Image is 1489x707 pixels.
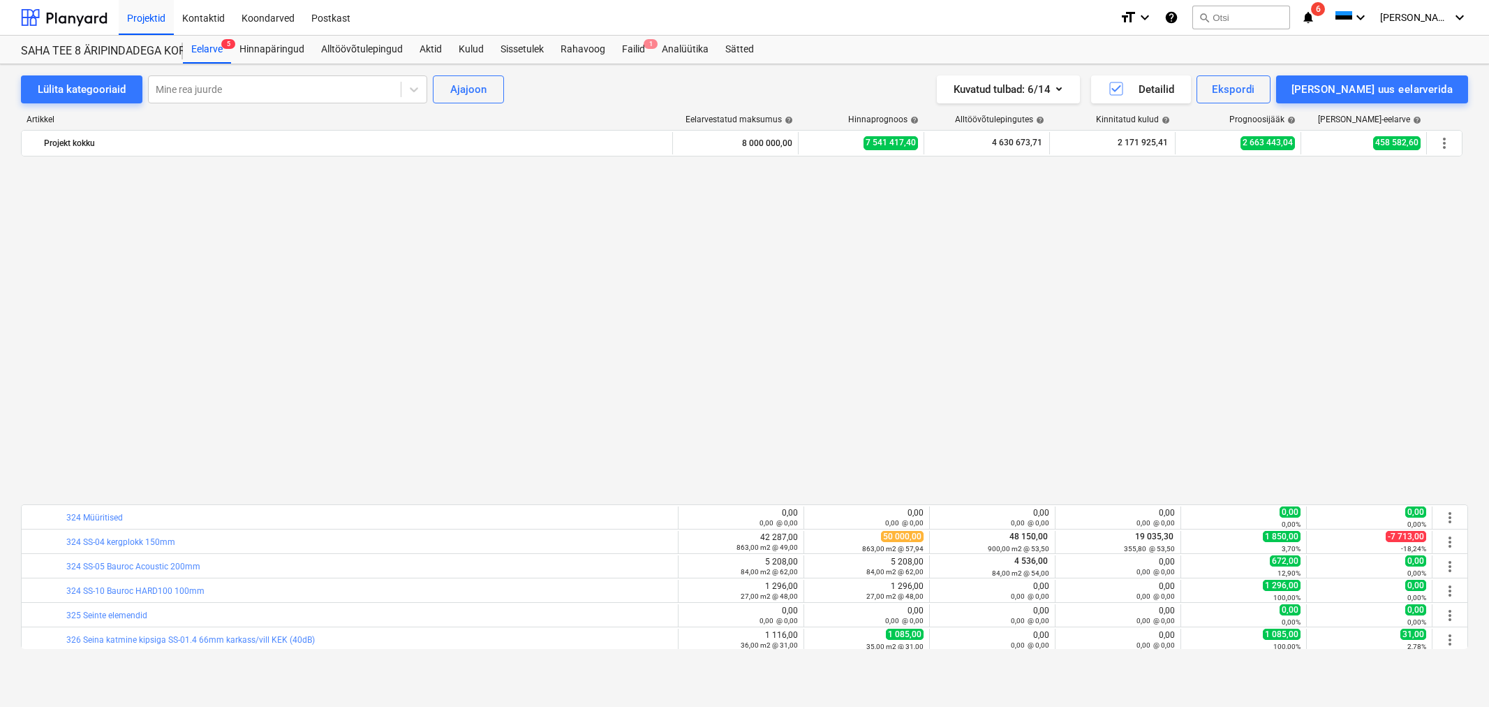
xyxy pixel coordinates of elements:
span: 2 171 925,41 [1116,137,1169,149]
span: 1 085,00 [886,629,924,640]
iframe: Chat Widget [1419,640,1489,707]
div: 0,00 [1061,557,1175,576]
span: 6 [1311,2,1325,16]
div: Ajajoon [450,80,487,99]
button: Kuvatud tulbad:6/14 [937,75,1080,103]
div: [PERSON_NAME] uus eelarverida [1291,80,1453,99]
span: help [782,116,793,124]
a: Analüütika [653,36,717,64]
small: 900,00 m2 @ 53,50 [988,545,1049,553]
small: 0,00 @ 0,00 [885,519,924,527]
small: -18,24% [1401,545,1426,553]
small: 27,00 m2 @ 48,00 [866,592,924,600]
span: 458 582,60 [1373,136,1421,150]
span: 0,00 [1405,580,1426,591]
button: Ekspordi [1197,75,1270,103]
span: 0,00 [1405,604,1426,615]
small: 0,00 @ 0,00 [760,519,798,527]
a: Failid1 [614,36,653,64]
div: Detailid [1108,80,1174,99]
span: help [1159,116,1170,124]
div: 0,00 [810,606,924,625]
div: Ekspordi [1212,80,1254,99]
div: Kulud [450,36,492,64]
span: Rohkem tegevusi [1436,135,1453,152]
i: notifications [1301,9,1315,26]
span: help [1284,116,1296,124]
a: Sissetulek [492,36,552,64]
div: Alltöövõtulepingutes [955,115,1044,124]
div: 0,00 [810,508,924,527]
span: 5 [221,39,235,49]
i: Abikeskus [1164,9,1178,26]
span: help [1033,116,1044,124]
small: 0,00 @ 0,00 [1011,617,1049,625]
span: 2 663 443,04 [1240,136,1295,150]
i: keyboard_arrow_down [1451,9,1468,26]
a: 324 SS-05 Bauroc Acoustic 200mm [66,562,200,571]
small: 0,00 @ 0,00 [1136,641,1175,649]
span: search [1199,12,1210,23]
span: help [1410,116,1421,124]
div: Alltöövõtulepingud [313,36,411,64]
a: Hinnapäringud [231,36,313,64]
span: 7 541 417,40 [864,136,918,150]
div: Projekt kokku [44,132,667,154]
span: Rohkem tegevusi [1442,534,1458,551]
span: Rohkem tegevusi [1442,632,1458,648]
div: Eelarvestatud maksumus [686,115,793,124]
small: 0,00% [1407,569,1426,577]
small: 84,00 m2 @ 54,00 [992,569,1049,577]
span: help [908,116,919,124]
small: 863,00 m2 @ 49,00 [736,544,798,551]
div: 1 296,00 [810,581,924,601]
div: 0,00 [935,508,1049,527]
a: Eelarve5 [183,36,231,64]
div: 5 208,00 [810,557,924,576]
small: 0,00% [1407,520,1426,528]
div: 0,00 [1061,606,1175,625]
a: 324 SS-04 kergplokk 150mm [66,537,175,547]
i: format_size [1120,9,1136,26]
div: 1 296,00 [684,581,798,601]
span: 19 035,30 [1134,532,1175,541]
div: 42 287,00 [684,532,798,552]
span: 31,00 [1400,629,1426,640]
span: 48 150,00 [1008,532,1049,541]
small: 84,00 m2 @ 62,00 [866,568,924,576]
div: 0,00 [684,606,798,625]
small: 84,00 m2 @ 62,00 [741,568,798,576]
small: 2,78% [1407,643,1426,650]
span: Rohkem tegevusi [1442,583,1458,599]
small: 36,00 m2 @ 31,00 [741,641,798,649]
div: Aktid [411,36,450,64]
div: SAHA TEE 8 ÄRIPINDADEGA KORTERMAJA [21,44,166,59]
div: Eelarve [183,36,231,64]
span: Rohkem tegevusi [1442,509,1458,526]
a: 324 SS-10 Bauroc HARD100 100mm [66,586,205,596]
div: 0,00 [935,606,1049,625]
a: 326 Seina katmine kipsiga SS-01.4 66mm karkass/vill KEK (40dB) [66,635,315,645]
small: 27,00 m2 @ 48,00 [741,592,798,600]
button: Otsi [1192,6,1290,29]
span: 0,00 [1280,604,1301,615]
span: -7 713,00 [1386,531,1426,542]
div: 1 116,00 [684,630,798,650]
small: 0,00% [1407,594,1426,602]
small: 863,00 m2 @ 57,94 [862,545,924,553]
div: Sätted [717,36,762,64]
div: 0,00 [684,508,798,527]
div: Failid [614,36,653,64]
a: 325 Seinte elemendid [66,611,147,620]
div: 0,00 [1061,581,1175,601]
div: Hinnaprognoos [848,115,919,124]
small: 3,70% [1282,545,1301,553]
div: 0,00 [1061,630,1175,650]
div: 0,00 [935,581,1049,601]
small: 35,00 m2 @ 31,00 [866,643,924,650]
button: Lülita kategooriaid [21,75,142,103]
div: [PERSON_NAME]-eelarve [1318,115,1421,124]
